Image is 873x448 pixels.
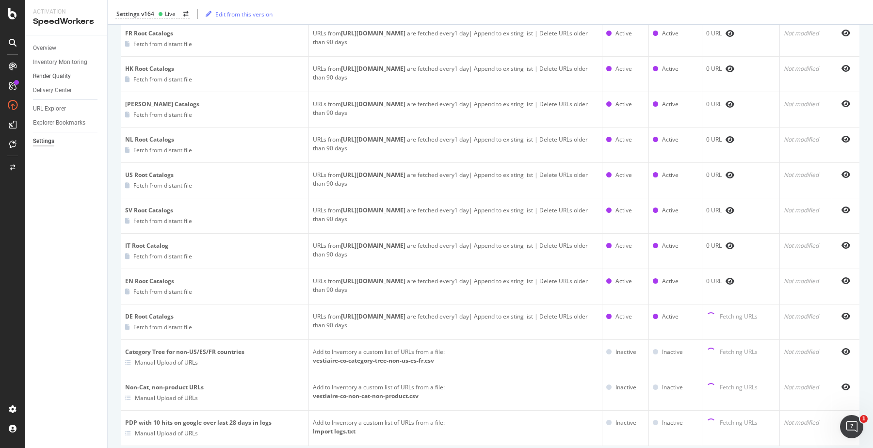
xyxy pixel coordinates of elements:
span: 1 [860,415,868,423]
div: 0 URL [706,206,776,215]
div: Active [615,29,632,38]
div: Manual Upload of URLs [135,429,198,437]
div: PDP with 10 hits on google over last 28 days in logs [125,418,305,427]
div: SV Root Catalogs [125,206,305,215]
div: Not modified [784,418,828,427]
div: Inactive [662,383,683,392]
div: eye [726,171,734,179]
div: URLs from are fetched every 1 day | Append to existing list | Delete URLs older than 90 days [313,241,598,259]
div: Manual Upload of URLs [135,358,198,367]
button: Edit from this version [202,6,273,22]
div: Fetch from distant file [133,40,192,48]
div: HK Root Catalogs [125,64,305,73]
div: Render Quality [33,71,71,81]
div: eye [841,241,850,249]
div: Not modified [784,383,828,392]
div: Not modified [784,100,828,109]
b: [URL][DOMAIN_NAME] [341,100,405,108]
div: Edit from this version [215,10,273,18]
div: eye [841,277,850,285]
div: DE Root Catalogs [125,312,305,321]
iframe: Intercom live chat [840,415,863,438]
div: 0 URL [706,241,776,250]
div: Active [615,64,632,73]
div: Fetch from distant file [133,111,192,119]
a: Overview [33,43,100,53]
div: eye [841,206,850,214]
div: eye [841,348,850,355]
a: Delivery Center [33,85,100,96]
div: Not modified [784,206,828,215]
div: [PERSON_NAME] Catalogs [125,100,305,109]
div: Fetching URLs [720,348,758,357]
div: Manual Upload of URLs [135,394,198,402]
div: 0 URL [706,100,776,109]
div: Not modified [784,348,828,356]
div: Active [615,241,632,250]
div: Fetching URLs [720,418,758,428]
div: Active [662,312,679,321]
div: Category Tree for non-US/ES/FR countries [125,348,305,356]
a: Explorer Bookmarks [33,118,100,128]
b: [URL][DOMAIN_NAME] [341,171,405,179]
div: eye [726,207,734,214]
div: eye [841,135,850,143]
div: URLs from are fetched every 1 day | Append to existing list | Delete URLs older than 90 days [313,312,598,330]
div: Active [662,100,679,109]
div: FR Root Catalogs [125,29,305,38]
div: Not modified [784,241,828,250]
div: Fetch from distant file [133,323,192,331]
div: 0 URL [706,277,776,286]
div: Active [662,241,679,250]
a: Render Quality [33,71,100,81]
div: Active [615,277,632,286]
div: Active [662,277,679,286]
div: eye [726,136,734,144]
div: Not modified [784,29,828,38]
div: Settings v164 [116,10,154,18]
div: eye [841,312,850,320]
div: Not modified [784,312,828,321]
b: [URL][DOMAIN_NAME] [341,29,405,37]
div: vestiaire-co-non-cat-non-product.csv [313,392,598,400]
div: Not modified [784,64,828,73]
div: Add to Inventory a custom list of URLs from a file: [313,383,598,392]
div: URLs from are fetched every 1 day | Append to existing list | Delete URLs older than 90 days [313,100,598,117]
div: Not modified [784,135,828,144]
a: Settings [33,136,100,146]
div: Active [662,135,679,144]
div: Active [615,206,632,215]
b: [URL][DOMAIN_NAME] [341,206,405,214]
div: Inventory Monitoring [33,57,87,67]
div: eye [841,29,850,37]
b: [URL][DOMAIN_NAME] [341,135,405,144]
div: 0 URL [706,135,776,144]
a: Inventory Monitoring [33,57,100,67]
div: Import logs.txt [313,427,598,436]
div: Add to Inventory a custom list of URLs from a file: [313,418,598,427]
div: Not modified [784,171,828,179]
b: [URL][DOMAIN_NAME] [341,312,405,320]
div: URLs from are fetched every 1 day | Append to existing list | Delete URLs older than 90 days [313,135,598,153]
div: Activation [33,8,99,16]
a: URL Explorer [33,104,100,114]
div: URL Explorer [33,104,66,114]
div: Inactive [662,418,683,427]
div: eye [726,242,734,250]
div: Explorer Bookmarks [33,118,85,128]
div: Active [615,135,632,144]
div: Inactive [615,348,636,356]
div: Fetch from distant file [133,217,192,225]
div: Active [615,171,632,179]
div: eye [726,277,734,285]
div: eye [841,64,850,72]
b: [URL][DOMAIN_NAME] [341,64,405,73]
div: eye [726,30,734,37]
div: Live [165,10,176,18]
div: Fetching URLs [720,312,758,322]
div: Fetch from distant file [133,75,192,83]
div: Inactive [662,348,683,356]
div: US Root Catalogs [125,171,305,179]
div: URLs from are fetched every 1 day | Append to existing list | Delete URLs older than 90 days [313,29,598,47]
div: Fetch from distant file [133,181,192,190]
